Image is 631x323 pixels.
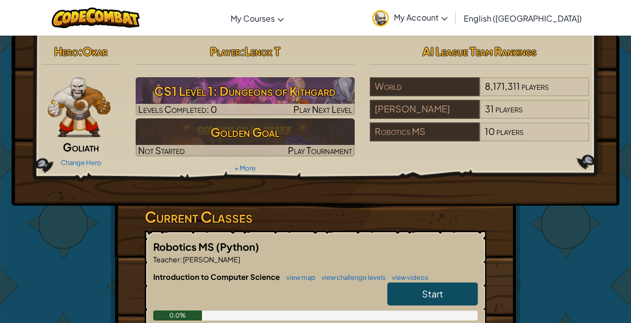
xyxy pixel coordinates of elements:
a: view videos [387,273,429,281]
span: [PERSON_NAME] [182,255,240,264]
img: CodeCombat logo [52,8,140,28]
a: Play Next Level [136,77,355,115]
img: goliath-pose.png [48,77,111,137]
div: 0.0% [153,310,202,320]
span: Teacher [153,255,180,264]
span: 10 [485,125,495,137]
a: World8,171,311players [370,87,589,98]
span: 8,171,311 [485,80,520,92]
span: My Account [394,12,448,23]
span: Levels Completed: 0 [138,103,217,115]
span: Not Started [138,144,185,156]
span: (Python) [216,240,259,253]
span: : [241,44,245,58]
span: Start [422,288,443,299]
a: English ([GEOGRAPHIC_DATA]) [459,5,587,32]
a: + More [235,164,256,172]
img: Golden Goal [136,118,355,156]
div: [PERSON_NAME] [370,100,479,119]
span: : [78,44,82,58]
span: Play Tournament [288,144,352,156]
span: players [521,80,549,92]
span: players [495,103,522,114]
a: My Account [367,2,453,34]
div: World [370,77,479,96]
span: Lenox T [245,44,280,58]
span: Hero [54,44,78,58]
img: CS1 Level 1: Dungeons of Kithgard [136,77,355,115]
a: view map [281,273,315,281]
h3: Golden Goal [136,121,355,143]
a: Golden GoalNot StartedPlay Tournament [136,118,355,156]
span: : [180,255,182,264]
h3: Current Classes [145,206,486,228]
span: players [496,125,523,137]
a: My Courses [226,5,289,32]
span: 31 [485,103,494,114]
img: avatar [372,10,389,27]
span: English ([GEOGRAPHIC_DATA]) [464,13,582,24]
a: Robotics MS10players [370,132,589,143]
span: My Courses [231,13,275,24]
span: Introduction to Computer Science [153,272,281,281]
div: Robotics MS [370,122,479,141]
a: view challenge levels [317,273,386,281]
span: AI League Team Rankings [423,44,537,58]
a: [PERSON_NAME]31players [370,109,589,121]
span: Goliath [63,140,99,154]
a: Change Hero [61,158,101,167]
span: Player [210,44,241,58]
span: Okar [82,44,108,58]
h3: CS1 Level 1: Dungeons of Kithgard [136,80,355,102]
span: Play Next Level [293,103,352,115]
span: Robotics MS [153,240,216,253]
